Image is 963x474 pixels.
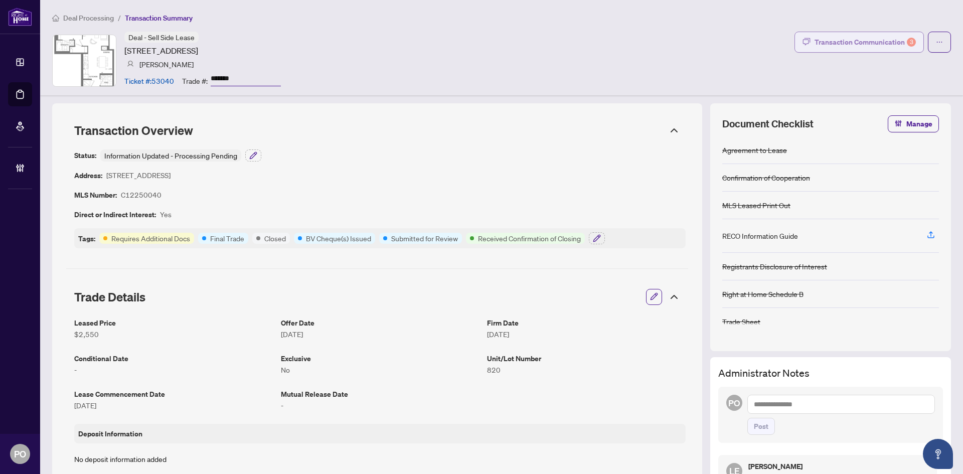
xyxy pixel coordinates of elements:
[52,15,59,22] span: home
[14,447,26,461] span: PO
[281,329,479,340] article: [DATE]
[66,117,688,143] div: Transaction Overview
[722,200,790,211] div: MLS Leased Print Out
[306,233,371,244] article: BV Cheque(s) Issued
[53,35,116,86] img: IMG-C12250040_1.jpg
[487,353,686,364] article: Unit/Lot Number
[63,14,114,23] span: Deal Processing
[281,364,479,375] article: No
[74,170,102,181] article: Address:
[815,34,916,50] div: Transaction Communication
[121,189,162,201] article: C12250040
[127,61,134,68] img: svg%3e
[748,463,929,470] h5: [PERSON_NAME]
[118,12,121,24] li: /
[74,453,686,464] p: No deposit information added
[74,189,117,201] article: MLS Number:
[100,149,241,162] div: Information Updated - Processing Pending
[936,39,943,46] span: ellipsis
[210,233,244,244] article: Final Trade
[722,261,827,272] div: Registrants Disclosure of Interest
[722,172,810,183] div: Confirmation of Cooperation
[74,353,273,364] article: Conditional Date
[74,123,193,138] span: Transaction Overview
[125,14,193,23] span: Transaction Summary
[74,317,273,329] article: Leased Price
[74,329,273,340] article: $2,550
[728,396,740,410] span: PO
[74,209,156,220] article: Direct or Indirect Interest:
[722,288,804,299] div: Right at Home Schedule B
[906,116,932,132] span: Manage
[66,283,688,311] div: Trade Details
[391,233,458,244] article: Submitted for Review
[74,149,96,162] article: Status:
[74,289,145,304] span: Trade Details
[478,233,581,244] article: Received Confirmation of Closing
[160,209,172,220] article: Yes
[888,115,939,132] button: Manage
[182,75,208,86] article: Trade #:
[722,316,760,327] div: Trade Sheet
[8,8,32,26] img: logo
[74,388,273,400] article: Lease Commencement Date
[722,230,798,241] div: RECO Information Guide
[907,38,916,47] div: 3
[74,364,273,375] article: -
[281,388,479,400] article: Mutual Release Date
[487,329,686,340] article: [DATE]
[128,33,195,42] span: Deal - Sell Side Lease
[78,233,95,244] article: Tags:
[78,428,142,439] article: Deposit Information
[722,117,814,131] span: Document Checklist
[106,170,171,181] article: [STREET_ADDRESS]
[124,45,198,57] article: [STREET_ADDRESS]
[923,439,953,469] button: Open asap
[111,233,190,244] article: Requires Additional Docs
[264,233,286,244] article: Closed
[281,317,479,329] article: Offer Date
[74,400,273,411] article: [DATE]
[487,364,686,375] article: 820
[718,365,943,381] h3: Administrator Notes
[747,418,775,435] button: Post
[281,400,479,411] article: -
[487,317,686,329] article: Firm Date
[281,353,479,364] article: Exclusive
[139,59,194,70] article: [PERSON_NAME]
[722,144,787,155] div: Agreement to Lease
[794,32,924,53] button: Transaction Communication3
[124,75,174,86] article: Ticket #: 53040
